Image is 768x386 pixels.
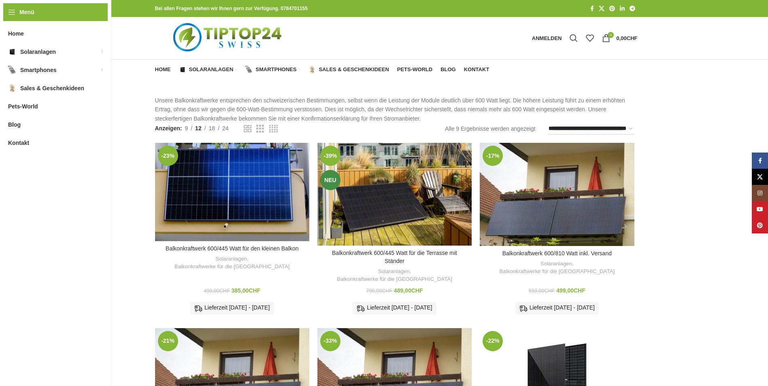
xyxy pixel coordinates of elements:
[245,62,300,78] a: Smartphones
[440,62,456,78] a: Blog
[317,143,472,246] a: Balkonkraftwerk 600/445 Watt für die Terrasse mit Ständer
[158,331,178,351] span: -21%
[155,34,302,41] a: Logo der Website
[8,136,29,150] span: Kontakt
[232,287,261,294] bdi: 385,00
[192,124,204,133] a: 12
[607,3,617,14] a: Pinterest Social Link
[556,287,585,294] bdi: 499,00
[382,288,392,294] span: CHF
[378,268,409,276] a: Solaranlagen
[608,32,614,38] span: 0
[582,30,598,46] div: Meine Wunschliste
[20,45,56,59] span: Solaranlagen
[20,81,84,95] span: Sales & Geschenkideen
[337,276,452,283] a: Balkonkraftwerke für die [GEOGRAPHIC_DATA]
[616,35,637,41] bdi: 0,00
[151,62,494,78] div: Hauptnavigation
[185,125,188,131] span: 9
[540,260,572,268] a: Solaranlagen
[179,62,238,78] a: Solaranlagen
[532,36,562,41] span: Anmelden
[8,99,38,114] span: Pets-World
[627,35,638,41] span: CHF
[502,250,612,257] a: Balkonkraftwerk 600/810 Watt inkl. Versand
[179,66,186,73] img: Solaranlagen
[588,3,596,14] a: Facebook Social Link
[752,217,768,233] a: Pinterest Social Link
[206,124,218,133] a: 18
[245,66,253,73] img: Smartphones
[155,62,171,78] a: Home
[8,117,21,132] span: Blog
[20,63,56,77] span: Smartphones
[155,6,308,11] strong: Bei allen Fragen stehen wir Ihnen gern zur Verfügung. 0784701155
[8,48,16,56] img: Solaranlagen
[548,123,634,135] select: Shop-Reihenfolge
[8,26,24,41] span: Home
[19,8,34,17] span: Menü
[174,263,290,271] a: Balkonkraftwerke für die [GEOGRAPHIC_DATA]
[617,3,627,14] a: LinkedIn Social Link
[627,3,638,14] a: Telegram Social Link
[440,66,456,73] span: Blog
[269,124,278,134] a: Rasteransicht 4
[320,170,340,190] span: Neu
[752,153,768,169] a: Facebook Social Link
[8,66,16,74] img: Smartphones
[752,169,768,185] a: X Social Link
[320,331,340,351] span: -33%
[215,255,247,263] a: Solaranlagen
[222,125,229,131] span: 24
[566,30,582,46] a: Suche
[158,146,178,166] span: -23%
[394,287,423,294] bdi: 489,00
[189,66,234,73] span: Solaranlagen
[166,245,299,252] a: Balkonkraftwerk 600/445 Watt für den kleinen Balkon
[319,66,389,73] span: Sales & Geschenkideen
[529,288,555,294] bdi: 599,00
[397,62,432,78] a: Pets-World
[8,84,16,92] img: Sales & Geschenkideen
[244,124,251,134] a: Rasteransicht 2
[155,143,309,241] a: Balkonkraftwerk 600/445 Watt für den kleinen Balkon
[752,185,768,201] a: Instagram Social Link
[256,124,264,134] a: Rasteransicht 3
[155,17,302,59] img: Tiptop24 Nachhaltige & Faire Produkte
[464,66,489,73] span: Kontakt
[366,288,392,294] bdi: 799,00
[483,146,503,166] span: -17%
[464,62,489,78] a: Kontakt
[195,125,202,131] span: 12
[182,124,191,133] a: 9
[596,3,607,14] a: X Social Link
[159,255,305,270] div: ,
[397,66,432,73] span: Pets-World
[544,288,555,294] span: CHF
[219,288,230,294] span: CHF
[219,124,232,133] a: 24
[411,287,423,294] span: CHF
[209,125,215,131] span: 18
[480,143,634,246] a: Balkonkraftwerk 600/810 Watt inkl. Versand
[255,66,296,73] span: Smartphones
[499,268,615,276] a: Balkonkraftwerke für die [GEOGRAPHIC_DATA]
[155,66,171,73] span: Home
[483,331,503,351] span: -22%
[528,30,566,46] a: Anmelden
[321,268,468,283] div: ,
[515,302,599,314] div: Lieferzeit [DATE] - [DATE]
[598,30,641,46] a: 0 0,00CHF
[484,260,630,275] div: ,
[353,302,436,314] div: Lieferzeit [DATE] - [DATE]
[308,62,389,78] a: Sales & Geschenkideen
[249,287,260,294] span: CHF
[752,201,768,217] a: YouTube Social Link
[445,124,535,133] p: Alle 9 Ergebnisse werden angezeigt
[190,302,274,314] div: Lieferzeit [DATE] - [DATE]
[574,287,585,294] span: CHF
[332,250,457,264] a: Balkonkraftwerk 600/445 Watt für die Terrasse mit Ständer
[155,124,182,133] span: Anzeigen
[204,288,230,294] bdi: 499,00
